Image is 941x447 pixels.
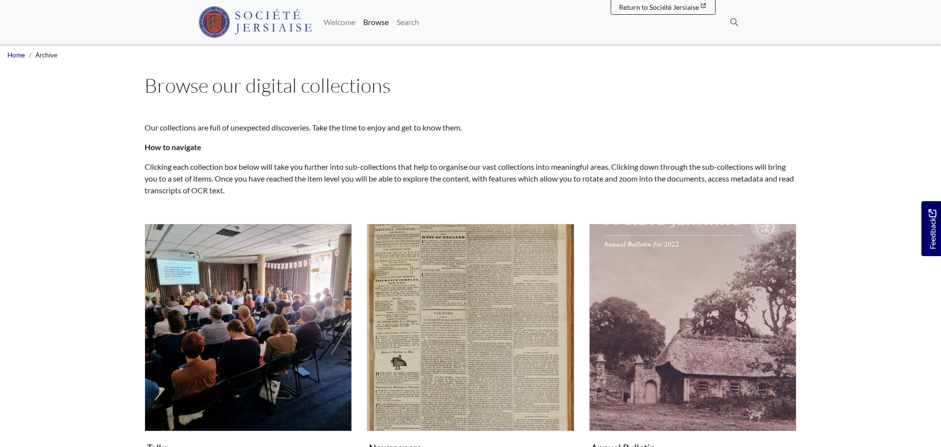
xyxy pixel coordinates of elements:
[619,3,699,11] span: Return to Société Jersiaise
[145,161,796,196] p: Clicking each collection box below will take you further into sub-collections that help to organi...
[926,209,938,249] span: Feedback
[589,224,796,431] img: Annual Bulletin
[145,122,796,133] p: Our collections are full of unexpected discoveries. Take the time to enjoy and get to know them.
[7,51,25,59] a: Home
[359,12,393,32] a: Browse
[145,224,352,431] img: Talks
[393,12,423,32] a: Search
[198,4,312,40] a: Société Jersiaise logo
[145,74,796,97] h1: Browse our digital collections
[198,6,312,38] img: Société Jersiaise
[35,51,57,59] span: Archive
[145,142,201,152] strong: How to navigate
[320,12,359,32] a: Welcome
[921,201,941,256] a: Would you like to provide feedback?
[367,224,574,431] img: Newspapers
